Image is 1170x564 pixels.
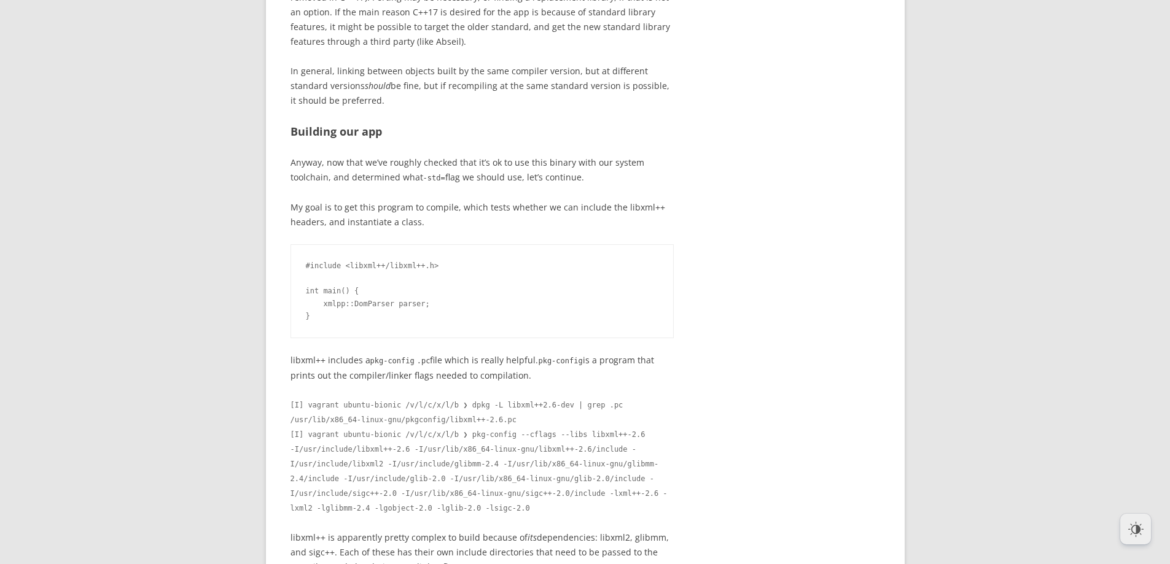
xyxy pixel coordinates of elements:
[370,357,415,365] code: pkg-config
[291,64,674,108] p: In general, linking between objects built by the same compiler version, but at different standard...
[291,398,674,516] code: [I] vagrant ubuntu-bionic /v/l/c/x/l/b ❯ dpkg -L libxml++2.6-dev | grep .pc /usr/lib/x86_64-linux...
[538,357,582,365] code: pkg-config
[291,200,674,230] p: My goal is to get this program to compile, which tests whether we can include the libxml++ header...
[423,174,445,182] code: -std=
[291,353,674,383] p: libxml++ includes a file which is really helpful. is a program that prints out the compiler/linke...
[291,155,674,185] p: Anyway, now that we’ve roughly checked that it’s ok to use this binary with our system toolchain,...
[291,123,674,141] h2: Building our app
[417,357,431,365] code: .pc
[365,80,391,91] em: should
[291,244,674,338] pre: #include <libxml++/libxml++.h> int main() { xmlpp::DomParser parser; }
[528,531,537,543] em: its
